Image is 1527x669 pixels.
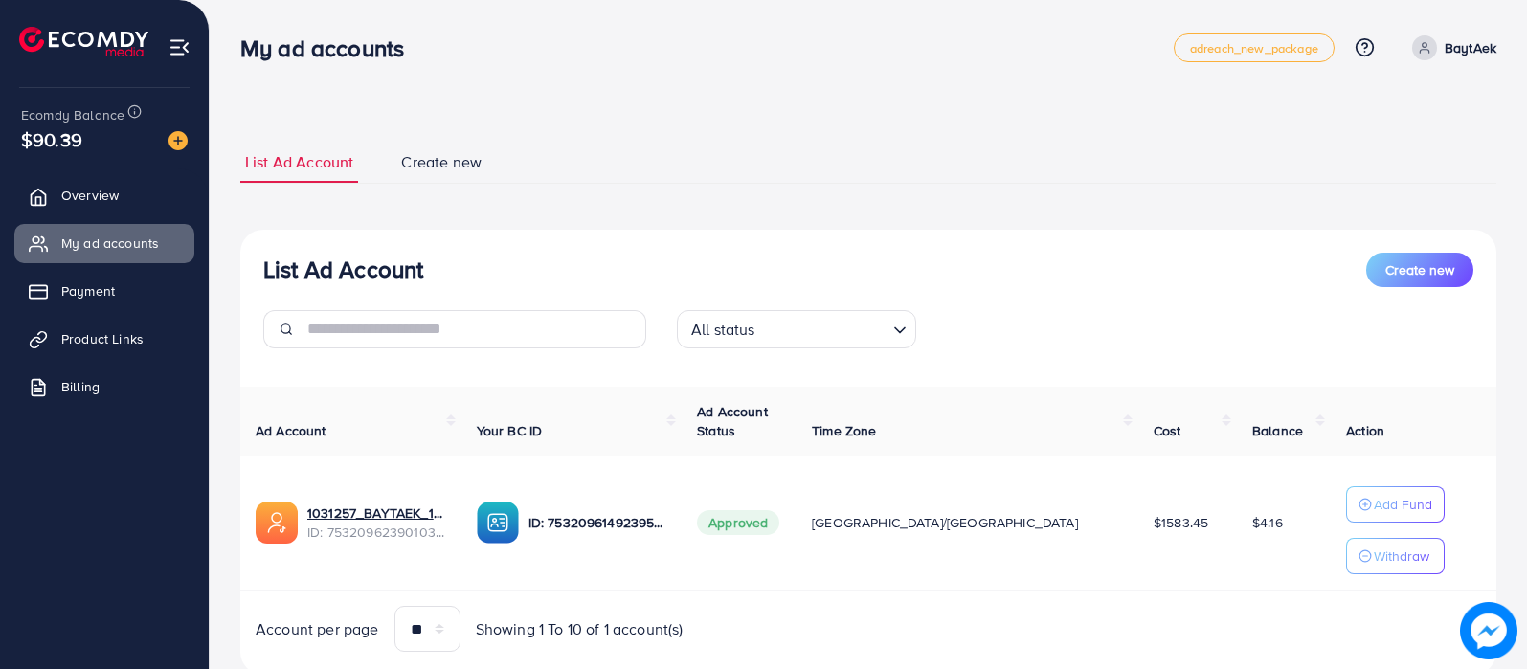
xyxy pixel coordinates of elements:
span: Cost [1154,421,1181,440]
span: My ad accounts [61,234,159,253]
span: Ad Account Status [697,402,768,440]
input: Search for option [761,312,886,344]
img: logo [19,27,148,56]
span: Create new [1385,260,1454,279]
a: BaytAek [1404,35,1496,60]
span: $1583.45 [1154,513,1208,532]
a: Overview [14,176,194,214]
span: Create new [401,151,482,173]
span: $90.39 [21,125,82,153]
a: My ad accounts [14,224,194,262]
span: Approved [697,510,779,535]
span: Balance [1252,421,1303,440]
span: Overview [61,186,119,205]
span: List Ad Account [245,151,353,173]
span: Billing [61,377,100,396]
span: Your BC ID [477,421,543,440]
img: menu [168,36,191,58]
span: All status [687,316,759,344]
button: Create new [1366,253,1473,287]
span: $4.16 [1252,513,1283,532]
p: Add Fund [1374,493,1432,516]
div: Search for option [677,310,916,348]
span: [GEOGRAPHIC_DATA]/[GEOGRAPHIC_DATA] [812,513,1078,532]
span: Payment [61,281,115,301]
a: Payment [14,272,194,310]
button: Add Fund [1346,486,1445,523]
a: adreach_new_package [1174,33,1335,62]
div: <span class='underline'>1031257_BAYTAEK_1753702824295</span></br>7532096239010316305 [307,503,446,543]
button: Withdraw [1346,538,1445,574]
span: Ecomdy Balance [21,105,124,124]
span: Ad Account [256,421,326,440]
span: Time Zone [812,421,876,440]
span: Showing 1 To 10 of 1 account(s) [476,618,684,640]
img: ic-ba-acc.ded83a64.svg [477,502,519,544]
p: ID: 7532096149239529473 [528,511,667,534]
span: Action [1346,421,1384,440]
span: Product Links [61,329,144,348]
a: Billing [14,368,194,406]
a: Product Links [14,320,194,358]
img: ic-ads-acc.e4c84228.svg [256,502,298,544]
img: image [1460,602,1517,659]
span: adreach_new_package [1190,42,1318,55]
span: ID: 7532096239010316305 [307,523,446,542]
img: image [168,131,188,150]
p: Withdraw [1374,545,1429,568]
h3: List Ad Account [263,256,423,283]
span: Account per page [256,618,379,640]
h3: My ad accounts [240,34,419,62]
a: 1031257_BAYTAEK_1753702824295 [307,503,446,523]
p: BaytAek [1445,36,1496,59]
